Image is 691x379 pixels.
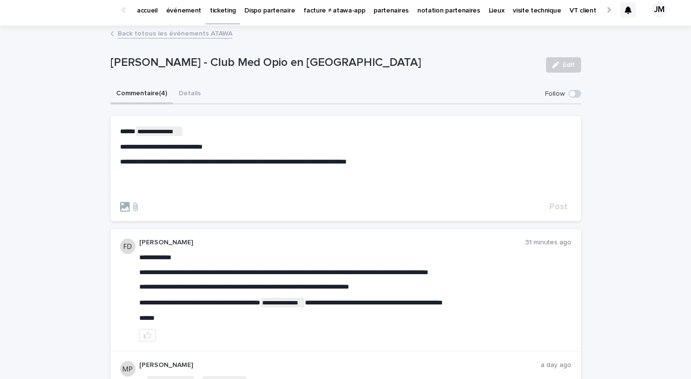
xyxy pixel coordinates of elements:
[110,84,173,104] button: Commentaire (4)
[563,62,575,68] span: Edit
[541,361,571,369] p: a day ago
[173,84,206,104] button: Details
[545,90,565,98] p: Follow
[139,239,525,247] p: [PERSON_NAME]
[118,27,232,38] a: Back totous les événements ATAWA
[652,2,667,18] div: JM
[525,239,571,247] p: 31 minutes ago
[110,56,538,70] p: [PERSON_NAME] - Club Med Opio en [GEOGRAPHIC_DATA]
[19,0,112,20] img: Ls34BcGeRexTGTNfXpUC
[549,202,568,211] span: Post
[139,329,156,341] button: like this post
[546,57,581,73] button: Edit
[139,361,541,369] p: [PERSON_NAME]
[546,202,571,211] button: Post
